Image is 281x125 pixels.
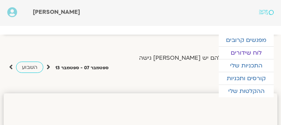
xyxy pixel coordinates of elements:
[33,8,80,16] span: [PERSON_NAME]
[22,64,37,71] span: השבוע
[219,34,274,46] a: מפגשים קרובים
[219,47,274,59] a: לוח שידורים
[55,64,108,72] p: ספטמבר 07 - ספטמבר 13
[139,55,265,61] label: הצג רק הרצאות להם יש [PERSON_NAME] גישה
[219,85,274,97] a: ההקלטות שלי
[219,59,274,72] a: התכניות שלי
[219,72,274,85] a: קורסים ותכניות
[16,62,43,73] a: השבוע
